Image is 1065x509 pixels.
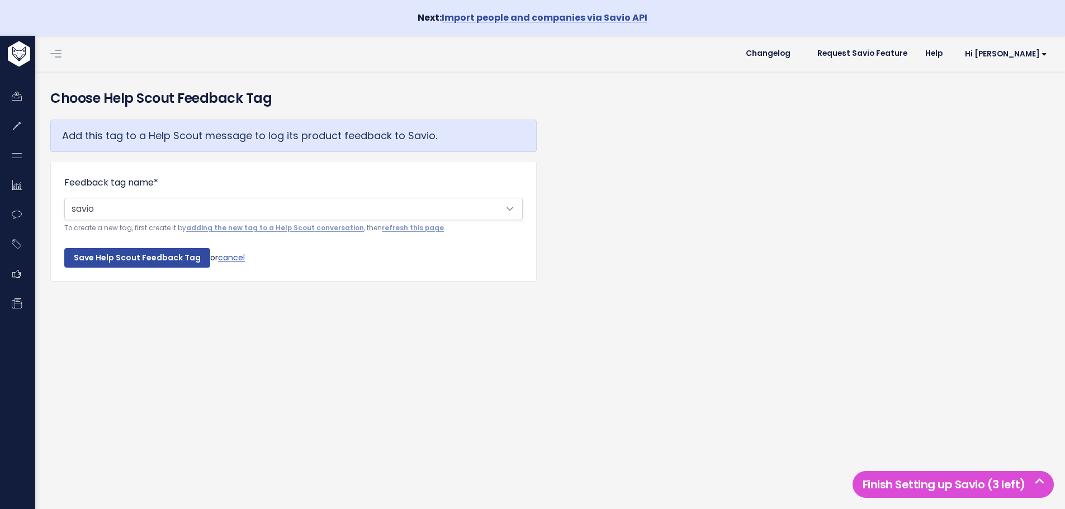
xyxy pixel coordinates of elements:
a: Hi [PERSON_NAME] [952,45,1056,63]
small: To create a new tag, first create it by , then . [64,222,523,234]
a: adding the new tag to a Help Scout conversation [186,223,364,232]
a: Help [916,45,952,62]
form: or [64,175,523,268]
a: Request Savio Feature [808,45,916,62]
label: Feedback tag name [64,175,158,191]
strong: Next: [418,11,647,24]
h5: Finish Setting up Savio (3 left) [858,476,1049,493]
p: Add this tag to a Help Scout message to log its product feedback to Savio. [62,127,525,145]
input: Save Help Scout Feedback Tag [64,248,210,268]
h4: Choose Help Scout Feedback Tag [50,88,1048,108]
a: cancel [218,251,245,263]
img: logo-white.9d6f32f41409.svg [5,41,92,66]
a: refresh this page [382,223,444,232]
a: Import people and companies via Savio API [442,11,647,24]
span: Changelog [746,50,791,58]
span: Hi [PERSON_NAME] [965,50,1047,58]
